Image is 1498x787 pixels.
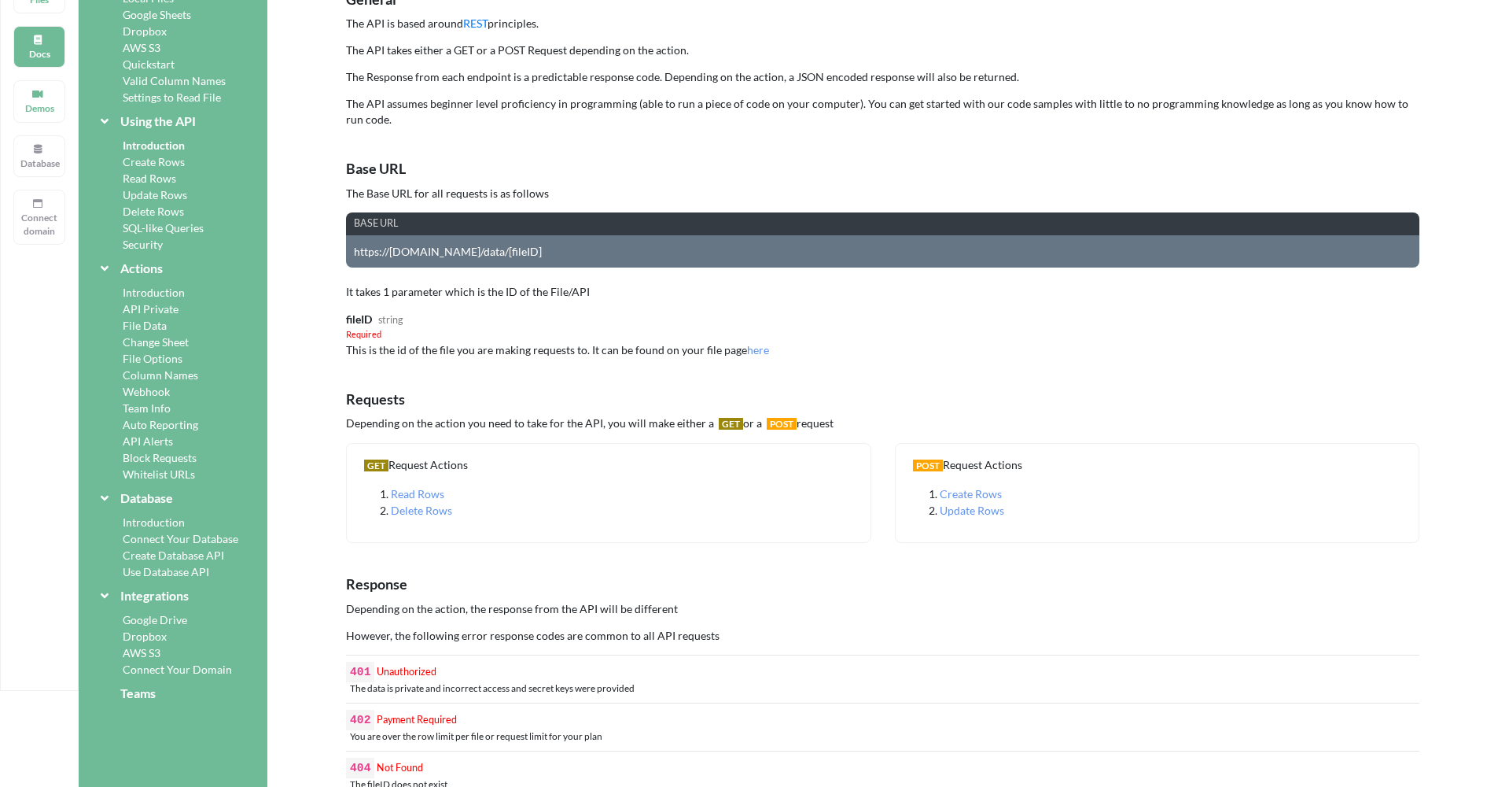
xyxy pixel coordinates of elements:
[98,433,248,449] div: API Alerts
[98,586,248,605] div: Integrations
[346,96,1419,127] p: The API assumes beginner level proficiency in programming (able to run a piece of code on your co...
[377,714,457,726] span: Payment Required
[346,730,1419,744] span: You are over the row limit per file or request limit for your plan
[346,69,1419,85] p: The Response from each endpoint is a predictable response code. Depending on the action, a JSON e...
[98,23,248,39] div: Dropbox
[20,211,58,238] p: Connect domain
[346,628,1419,644] p: However, the following error response codes are common to all API requests
[98,137,248,153] div: Introduction
[98,301,248,317] div: API Private
[913,460,943,471] span: POST
[374,314,403,326] span: string
[391,504,452,517] span: Delete Rows
[98,661,248,678] div: Connect Your Domain
[98,112,248,131] div: Using the API
[346,758,374,778] code: 404
[98,611,248,628] div: Google Drive
[98,89,248,105] div: Settings to Read File
[346,390,1419,410] p: Requests
[98,449,248,466] div: Block Requests
[98,153,248,170] div: Create Rows
[346,416,1419,432] p: Depending on the action you need to take for the API, you will make either a or a request
[98,514,248,530] div: Introduction
[98,187,248,203] div: Update Rows
[346,312,372,326] span: fileID
[346,682,1419,696] span: The data is private and incorrect access and secret keys were provided
[98,284,248,301] div: Introduction
[98,350,248,367] div: File Options
[20,102,58,115] p: Demos
[377,666,436,678] span: Unauthorized
[391,487,444,501] span: Read Rows
[719,418,743,430] span: GET
[98,56,248,72] div: Quickstart
[98,170,248,187] div: Read Rows
[940,504,1004,517] span: Update Rows
[98,6,248,23] div: Google Sheets
[98,72,248,89] div: Valid Column Names
[98,684,248,703] div: Teams
[98,220,248,236] div: SQL-like Queries
[98,334,248,350] div: Change Sheet
[98,645,248,661] div: AWS S3
[98,466,248,482] div: Whitelist URLs
[346,710,374,730] code: 402
[346,16,1419,31] p: The API is based around principles.
[20,47,58,61] p: Docs
[346,186,1419,201] p: The Base URL for all requests is as follows
[364,460,388,471] span: GET
[98,400,248,416] div: Team Info
[98,530,248,547] div: Connect Your Database
[98,317,248,334] div: File Data
[98,547,248,563] div: Create Database API
[463,17,488,30] a: REST
[346,601,1419,617] p: Depending on the action, the response from the API will be different
[98,236,248,253] div: Security
[346,662,374,682] code: 401
[359,456,858,473] div: Request Actions
[98,259,248,278] div: Actions
[346,212,1419,235] div: BASE URL
[346,575,1419,595] p: Response
[98,39,248,56] div: AWS S3
[346,343,769,357] span: This is the id of the file you are making requests to. It can be found on your file page
[908,456,1407,473] div: Request Actions
[98,203,248,220] div: Delete Rows
[20,157,58,170] p: Database
[346,159,1419,179] p: Base URL
[346,329,381,339] span: Required
[98,367,248,383] div: Column Names
[377,762,423,774] span: Not Found
[98,563,248,580] div: Use Database API
[346,235,1419,268] div: https://[DOMAIN_NAME]/data/[fileID]
[346,42,1419,58] p: The API takes either a GET or a POST Request depending on the action.
[98,628,248,645] div: Dropbox
[98,489,248,508] div: Database
[940,487,1002,501] span: Create Rows
[98,416,248,433] div: Auto Reporting
[98,383,248,400] div: Webhook
[747,343,769,357] span: here
[346,284,1419,300] p: It takes 1 parameter which is the ID of the File/API
[767,418,797,430] span: POST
